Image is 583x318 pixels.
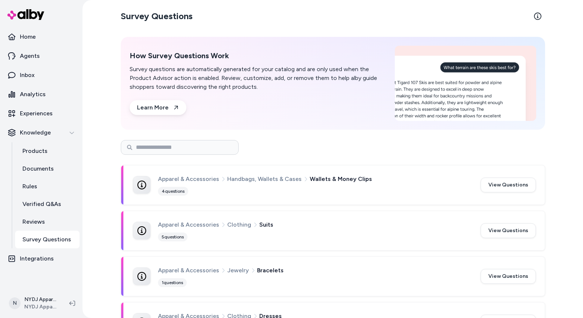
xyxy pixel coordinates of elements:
[3,124,80,141] button: Knowledge
[130,65,386,91] p: Survey questions are automatically generated for your catalog and are only used when the Product ...
[3,28,80,46] a: Home
[20,71,35,80] p: Inbox
[15,195,80,213] a: Verified Q&As
[257,266,284,275] span: Bracelets
[22,147,48,155] p: Products
[22,164,54,173] p: Documents
[158,278,187,287] div: 1 questions
[20,254,54,263] p: Integrations
[22,217,45,226] p: Reviews
[395,46,536,121] img: How Survey Questions Work
[158,187,188,196] div: 4 questions
[24,303,57,311] span: NYDJ Apparel
[158,174,219,184] span: Apparel & Accessories
[3,66,80,84] a: Inbox
[481,269,536,284] button: View Questions
[20,32,36,41] p: Home
[130,100,186,115] a: Learn More
[15,213,80,231] a: Reviews
[15,160,80,178] a: Documents
[227,220,251,230] span: Clothing
[15,142,80,160] a: Products
[481,178,536,192] button: View Questions
[158,233,187,241] div: 5 questions
[158,266,219,275] span: Apparel & Accessories
[9,297,21,309] span: N
[3,105,80,122] a: Experiences
[22,200,61,209] p: Verified Q&As
[310,174,372,184] span: Wallets & Money Clips
[15,231,80,248] a: Survey Questions
[3,250,80,268] a: Integrations
[15,178,80,195] a: Rules
[259,220,273,230] span: Suits
[121,10,193,22] h2: Survey Questions
[3,47,80,65] a: Agents
[4,291,63,315] button: NNYDJ Apparel ShopifyNYDJ Apparel
[130,51,386,60] h2: How Survey Questions Work
[227,174,302,184] span: Handbags, Wallets & Cases
[24,296,57,303] p: NYDJ Apparel Shopify
[7,9,44,20] img: alby Logo
[481,223,536,238] button: View Questions
[20,90,46,99] p: Analytics
[3,85,80,103] a: Analytics
[20,128,51,137] p: Knowledge
[22,235,71,244] p: Survey Questions
[20,52,40,60] p: Agents
[20,109,53,118] p: Experiences
[22,182,37,191] p: Rules
[158,220,219,230] span: Apparel & Accessories
[227,266,249,275] span: Jewelry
